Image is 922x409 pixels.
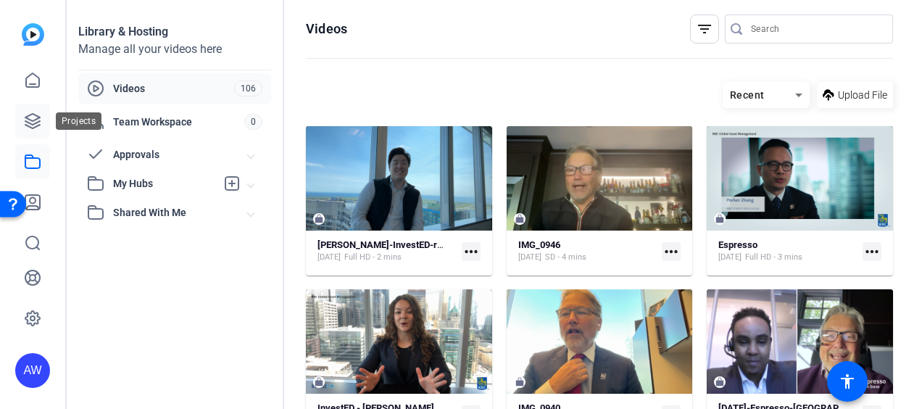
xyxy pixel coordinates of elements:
mat-icon: accessibility [839,373,856,390]
div: Manage all your videos here [78,41,271,58]
span: SD - 4 mins [545,252,586,263]
span: Shared With Me [113,205,248,220]
mat-icon: more_horiz [462,242,481,261]
span: [DATE] [518,252,541,263]
img: blue-gradient.svg [22,23,44,46]
mat-icon: more_horiz [863,242,881,261]
span: Full HD - 3 mins [745,252,802,263]
a: IMG_0946[DATE]SD - 4 mins [518,239,657,263]
span: [DATE] [718,252,742,263]
span: Full HD - 2 mins [344,252,402,263]
strong: Espresso [718,239,757,250]
span: 0 [244,114,262,130]
div: AW [15,353,50,388]
span: Team Workspace [113,115,244,129]
span: [DATE] [317,252,341,263]
strong: [PERSON_NAME]-InvestED-recording-session-2025-06-02-15_34_34 [317,239,604,250]
button: Upload File [817,82,893,108]
mat-icon: more_horiz [662,242,681,261]
span: My Hubs [113,176,216,191]
span: Videos [113,81,234,96]
strong: IMG_0946 [518,239,560,250]
span: 106 [234,80,262,96]
mat-expansion-panel-header: Approvals [78,140,271,169]
input: Search [751,20,881,38]
mat-expansion-panel-header: Shared With Me [78,198,271,227]
mat-expansion-panel-header: My Hubs [78,169,271,198]
div: Library & Hosting [78,23,271,41]
span: Recent [730,89,765,101]
span: Approvals [113,147,248,162]
a: [PERSON_NAME]-InvestED-recording-session-2025-06-02-15_34_34[DATE]Full HD - 2 mins [317,239,456,263]
div: Projects [56,112,101,130]
h1: Videos [306,20,347,38]
a: Espresso[DATE]Full HD - 3 mins [718,239,857,263]
span: Upload File [838,88,887,103]
mat-icon: filter_list [696,20,713,38]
